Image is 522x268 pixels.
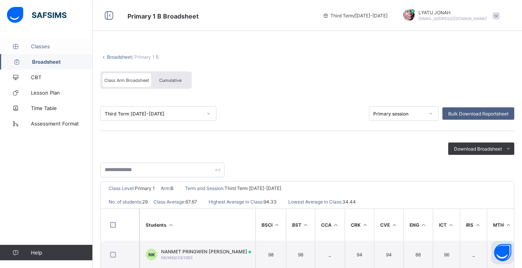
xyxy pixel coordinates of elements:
a: Broadsheet [107,54,132,60]
span: 94.33 [264,199,277,205]
span: Third Term [DATE]-[DATE] [224,185,281,191]
span: Arm: [161,185,170,191]
span: session/term information [323,13,388,19]
span: 34.44 [342,199,356,205]
div: Primary session [373,111,424,117]
span: No. of students: [109,199,142,205]
span: NK [148,252,155,258]
span: Time Table [31,105,93,111]
th: ENG [403,209,433,241]
i: Sort in Ascending Order [474,222,481,228]
i: Sort Ascending [168,222,174,228]
span: CBT [31,74,93,80]
span: Class Average: [153,199,185,205]
th: MTH [487,209,517,241]
th: IRS [460,209,487,241]
span: Cumulative [159,78,182,83]
span: Bulk Download Reportsheet [448,111,508,117]
span: Help [31,249,92,256]
th: CCA [315,209,345,241]
span: LYATU JONAH [418,10,487,15]
span: NANMET PRINGWEN [PERSON_NAME] [161,249,251,254]
i: Sort in Ascending Order [420,222,427,228]
span: Class Arm Broadsheet [128,12,199,20]
span: Term and Session: [185,185,224,191]
i: Sort in Ascending Order [505,222,512,228]
span: Broadsheet [32,59,93,65]
img: safsims [7,7,66,23]
i: Sort in Ascending Order [333,222,339,228]
i: Sort in Ascending Order [274,222,280,228]
th: BST [286,209,315,241]
th: BSCI [255,209,286,241]
span: Lowest Average in Class: [288,199,342,205]
span: B [170,185,173,191]
span: Highest Average in Class: [209,199,264,205]
div: LYATUJONAH [395,9,503,22]
i: Sort in Ascending Order [303,222,309,228]
span: Lesson Plan [31,90,93,96]
th: CVE [374,209,403,241]
span: / Primary 1 B [132,54,159,60]
span: Download Broadsheet [454,146,502,152]
span: Class Arm Broadsheet [104,78,149,83]
span: 67.67 [185,199,197,205]
button: Open asap [491,241,514,264]
span: NS/MSS/23/1003 [161,255,192,260]
th: ICT [433,209,460,241]
th: Students [139,209,255,241]
span: Classes [31,43,93,49]
span: 29 [142,199,148,205]
span: Class Level: [109,185,135,191]
span: Primary 1 [135,185,155,191]
th: CRK [345,209,374,241]
i: Sort in Ascending Order [362,222,368,228]
i: Sort in Ascending Order [448,222,454,228]
span: [EMAIL_ADDRESS][DOMAIN_NAME] [418,16,487,21]
i: Sort in Ascending Order [391,222,398,228]
div: Third Term [DATE]-[DATE] [105,111,202,117]
span: Assessment Format [31,120,93,127]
